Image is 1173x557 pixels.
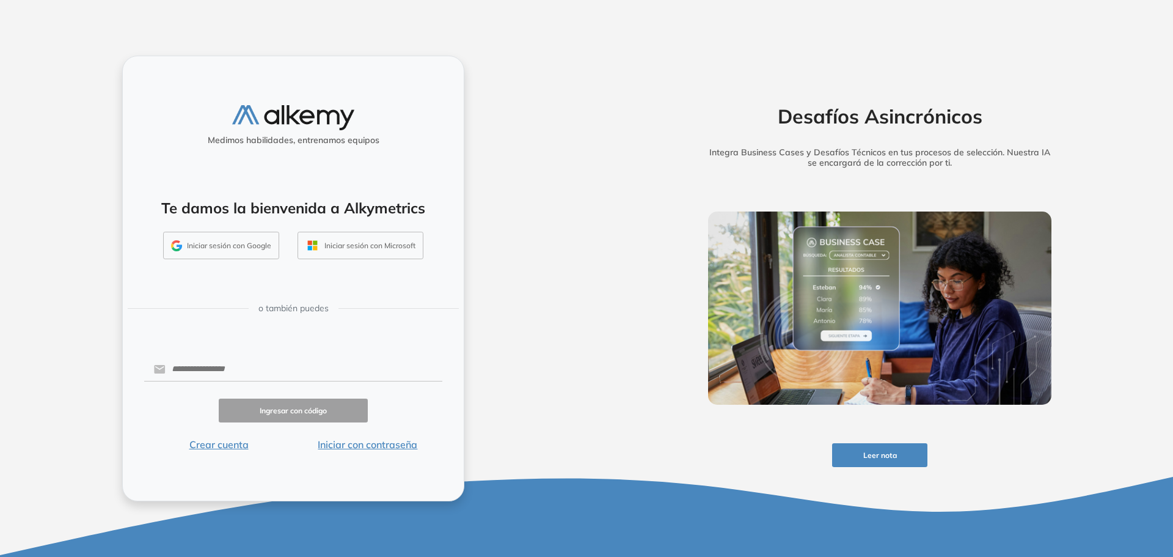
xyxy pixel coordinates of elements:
[689,105,1070,128] h2: Desafíos Asincrónicos
[832,443,927,467] button: Leer nota
[689,147,1070,168] h5: Integra Business Cases y Desafíos Técnicos en tus procesos de selección. Nuestra IA se encargará ...
[144,437,293,452] button: Crear cuenta
[953,415,1173,557] div: Widget de chat
[708,212,1051,405] img: img-more-info
[163,232,279,260] button: Iniciar sesión con Google
[171,240,182,251] img: GMAIL_ICON
[232,105,354,130] img: logo-alkemy
[298,232,423,260] button: Iniciar sesión con Microsoft
[258,302,329,315] span: o también puedes
[139,199,448,217] h4: Te damos la bienvenida a Alkymetrics
[953,415,1173,557] iframe: Chat Widget
[128,135,459,146] h5: Medimos habilidades, entrenamos equipos
[219,399,368,422] button: Ingresar con código
[305,238,320,253] img: OUTLOOK_ICON
[293,437,442,452] button: Iniciar con contraseña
